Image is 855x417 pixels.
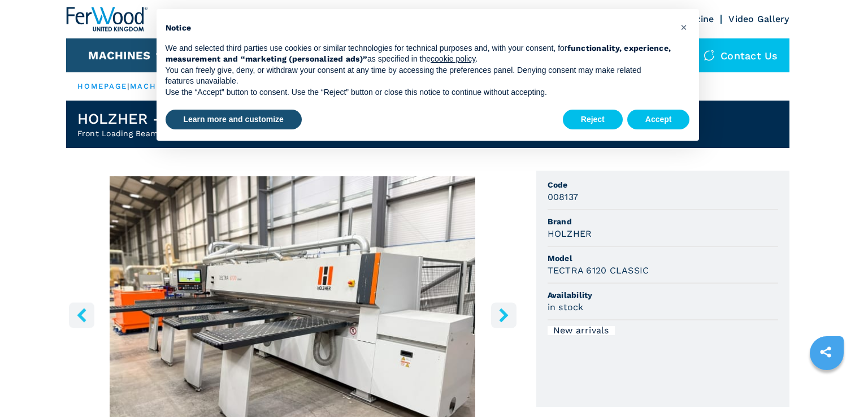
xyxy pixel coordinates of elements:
[166,110,302,130] button: Learn more and customize
[811,338,840,366] a: sharethis
[548,190,579,203] h3: 008137
[548,179,778,190] span: Code
[548,289,778,301] span: Availability
[69,302,94,328] button: left-button
[166,43,672,65] p: We and selected third parties use cookies or similar technologies for technical purposes and, wit...
[491,302,517,328] button: right-button
[675,18,693,36] button: Close this notice
[728,14,789,24] a: Video Gallery
[704,50,715,61] img: Contact us
[548,264,649,277] h3: TECTRA 6120 CLASSIC
[692,38,789,72] div: Contact us
[548,216,778,227] span: Brand
[88,49,150,62] button: Machines
[627,110,690,130] button: Accept
[680,20,687,34] span: ×
[77,82,128,90] a: HOMEPAGE
[166,65,672,87] p: You can freely give, deny, or withdraw your consent at any time by accessing the preferences pane...
[563,110,623,130] button: Reject
[548,301,584,314] h3: in stock
[548,227,592,240] h3: HOLZHER
[548,253,778,264] span: Model
[807,366,847,409] iframe: Chat
[127,82,129,90] span: |
[77,110,327,128] h1: HOLZHER - TECTRA 6120 CLASSIC
[548,326,615,335] div: New arrivals
[66,7,147,32] img: Ferwood
[431,54,475,63] a: cookie policy
[166,44,671,64] strong: functionality, experience, measurement and “marketing (personalized ads)”
[166,23,672,34] h2: Notice
[77,128,327,139] h2: Front Loading Beam Panel Saws
[166,87,672,98] p: Use the “Accept” button to consent. Use the “Reject” button or close this notice to continue with...
[130,82,179,90] a: machines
